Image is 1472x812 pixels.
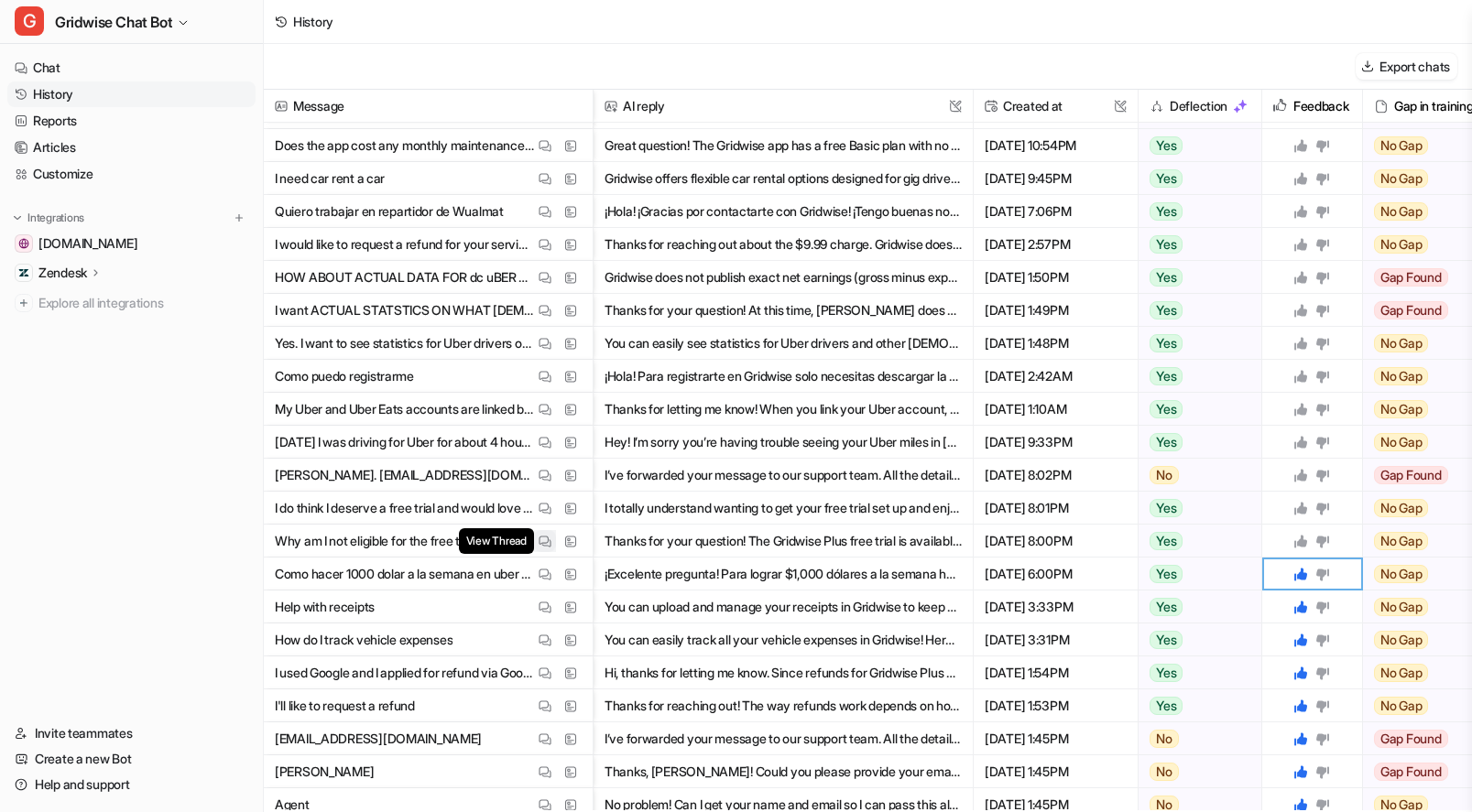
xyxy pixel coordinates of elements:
[1139,360,1251,393] button: Yes
[275,261,534,294] p: HOW ABOUT ACTUAL DATA FOR dc uBER dRIVERS IN [DATE],
[981,327,1130,360] span: [DATE] 1:48PM
[7,746,256,772] a: Create a new Bot
[981,426,1130,459] span: [DATE] 9:33PM
[1374,433,1429,451] span: No Gap
[1150,202,1183,221] span: Yes
[15,294,33,312] img: explore all integrations
[1374,697,1429,715] span: No Gap
[1139,261,1251,294] button: Yes
[275,689,415,722] p: I'll like to request a refund
[1139,755,1251,788] button: No
[1139,459,1251,492] button: No
[981,722,1130,755] span: [DATE] 1:45PM
[981,656,1130,689] span: [DATE] 1:54PM
[605,294,962,327] button: Thanks for your question! At this time, [PERSON_NAME] does not publish exact net earnings (after ...
[7,161,256,187] a: Customize
[1150,136,1183,155] span: Yes
[605,656,962,689] button: Hi, thanks for letting me know. Since refunds for Gridwise Plus purchased via Google Play are han...
[1150,598,1183,616] span: Yes
[1374,565,1429,583] span: No Gap
[275,590,375,623] p: Help with receipts
[981,590,1130,623] span: [DATE] 3:33PM
[1374,301,1448,319] span: Gap Found
[1139,294,1251,327] button: Yes
[981,129,1130,162] span: [DATE] 10:54PM
[605,492,962,525] button: I totally understand wanting to get your free trial set up and enjoy all the benefits of Gridwise...
[605,623,962,656] button: You can easily track all your vehicle expenses in Gridwise! Here’s how: - Go to the Earnings tab ...
[1139,689,1251,722] button: Yes
[1374,532,1429,550] span: No Gap
[7,81,256,107] a: History
[1170,90,1227,123] h2: Deflection
[601,90,965,123] span: AI reply
[271,90,585,123] span: Message
[275,492,534,525] p: I do think I deserve a free trial and would love to have help making sure that happens
[275,755,374,788] p: [PERSON_NAME]
[1150,499,1183,517] span: Yes
[1139,623,1251,656] button: Yes
[15,6,44,36] span: G
[981,459,1130,492] span: [DATE] 8:02PM
[605,162,962,195] button: Gridwise offers flexible car rental options designed for gig drivers! You can save money and even...
[981,689,1130,722] span: [DATE] 1:53PM
[1374,202,1429,221] span: No Gap
[7,135,256,160] a: Articles
[1139,195,1251,228] button: Yes
[605,360,962,393] button: ¡Hola! Para registrarte en Gridwise solo necesitas descargar la app y seguir estos pasos: 1. Abre...
[275,327,534,360] p: Yes. I want to see statistics for Uber drivers or [DEMOGRAPHIC_DATA] workers, gross income less e...
[605,228,962,261] button: Thanks for reaching out about the $9.99 charge. Gridwise does not handle billing directly, so all...
[275,426,534,459] p: [DATE] I was driving for Uber for about 4 hours. But I didn't see the miles added or anything to ...
[7,720,256,746] a: Invite teammates
[1139,327,1251,360] button: Yes
[1150,730,1179,748] span: No
[1139,656,1251,689] button: Yes
[981,90,1130,123] span: Created at
[1374,235,1429,254] span: No Gap
[1374,664,1429,682] span: No Gap
[275,459,534,492] p: [PERSON_NAME]. [EMAIL_ADDRESS][DOMAIN_NAME]
[7,55,256,81] a: Chat
[1150,367,1183,385] span: Yes
[1374,136,1429,155] span: No Gap
[605,525,962,558] button: Thanks for your question! The Gridwise Plus free trial is available for new subscribers and must ...
[1139,722,1251,755] button: No
[1374,730,1448,748] span: Gap Found
[1374,334,1429,352] span: No Gap
[7,290,256,316] a: Explore all integrations
[1139,590,1251,623] button: Yes
[981,162,1130,195] span: [DATE] 9:45PM
[1150,466,1179,484] span: No
[38,288,248,318] span: Explore all integrations
[1374,499,1429,517] span: No Gap
[18,238,29,249] img: gridwise.io
[981,393,1130,426] span: [DATE] 1:10AM
[534,530,556,552] button: View Thread
[1150,334,1183,352] span: Yes
[1293,90,1349,123] h2: Feedback
[605,722,962,755] button: I’ve forwarded your message to our support team. All the details from this conversation have been...
[1150,433,1183,451] span: Yes
[981,755,1130,788] span: [DATE] 1:45PM
[1150,631,1183,649] span: Yes
[981,525,1130,558] span: [DATE] 8:00PM
[7,209,90,227] button: Integrations
[605,426,962,459] button: Hey! I’m sorry you’re having trouble seeing your Uber miles in [GEOGRAPHIC_DATA]. Just to clarify...
[1150,532,1183,550] span: Yes
[275,228,534,261] p: I would like to request a refund for your service. I don't recall giving permission to take 9.99 ...
[11,211,24,224] img: expand menu
[275,525,476,558] p: Why am I not eligible for the free trial
[1150,169,1183,188] span: Yes
[1150,268,1183,287] span: Yes
[1150,664,1183,682] span: Yes
[981,492,1130,525] span: [DATE] 8:01PM
[1139,426,1251,459] button: Yes
[275,393,534,426] p: My Uber and Uber Eats accounts are linked but not syncing
[275,623,453,656] p: How do I track vehicle expenses
[1374,631,1429,649] span: No Gap
[981,558,1130,590] span: [DATE] 6:00PM
[55,9,172,35] span: Gridwise Chat Bot
[1356,53,1457,80] button: Export chats
[1139,492,1251,525] button: Yes
[981,261,1130,294] span: [DATE] 1:50PM
[1374,169,1429,188] span: No Gap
